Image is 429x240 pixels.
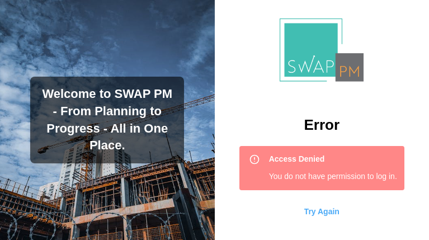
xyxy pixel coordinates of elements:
h3: Welcome to SWAP PM - From Planning to Progress - All in One Place. [39,86,175,154]
span: Try Again [304,202,340,221]
h2: Error [304,115,340,135]
a: Try Again [232,201,413,222]
div: You do not have permission to log in. [269,171,397,183]
img: Logo [280,18,364,82]
span: Access Denied [269,153,325,166]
